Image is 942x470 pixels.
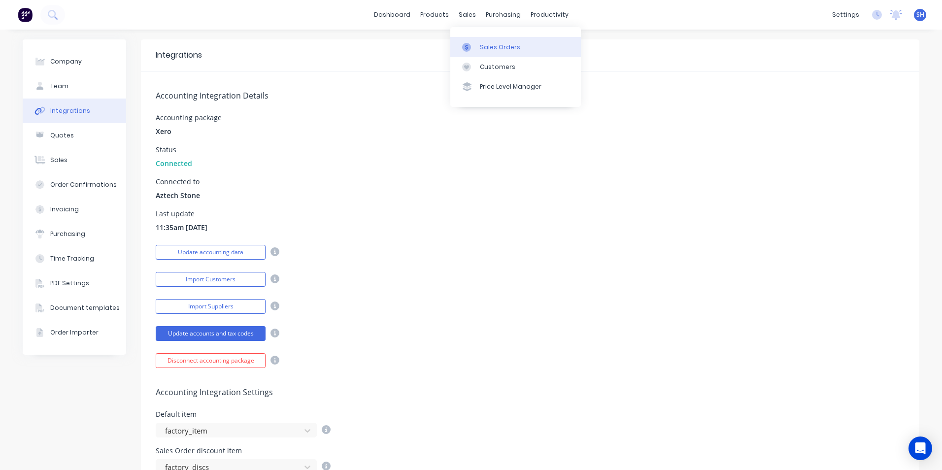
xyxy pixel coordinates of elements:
[23,74,126,99] button: Team
[23,271,126,296] button: PDF Settings
[156,158,192,168] span: Connected
[156,49,202,61] div: Integrations
[156,326,266,341] button: Update accounts and tax codes
[50,230,85,238] div: Purchasing
[827,7,864,22] div: settings
[50,131,74,140] div: Quotes
[156,272,266,287] button: Import Customers
[480,63,515,71] div: Customers
[156,126,171,136] span: Xero
[23,49,126,74] button: Company
[454,7,481,22] div: sales
[50,82,68,91] div: Team
[23,320,126,345] button: Order Importer
[50,180,117,189] div: Order Confirmations
[156,222,207,233] span: 11:35am [DATE]
[156,447,331,454] div: Sales Order discount item
[50,156,67,165] div: Sales
[50,57,82,66] div: Company
[156,91,905,101] h5: Accounting Integration Details
[156,245,266,260] button: Update accounting data
[415,7,454,22] div: products
[369,7,415,22] a: dashboard
[156,114,222,121] div: Accounting package
[50,279,89,288] div: PDF Settings
[156,299,266,314] button: Import Suppliers
[23,222,126,246] button: Purchasing
[50,328,99,337] div: Order Importer
[156,190,200,201] span: Aztech Stone
[50,254,94,263] div: Time Tracking
[23,197,126,222] button: Invoicing
[50,106,90,115] div: Integrations
[23,148,126,172] button: Sales
[23,123,126,148] button: Quotes
[450,77,581,97] a: Price Level Manager
[156,210,207,217] div: Last update
[480,43,520,52] div: Sales Orders
[23,296,126,320] button: Document templates
[156,146,192,153] div: Status
[18,7,33,22] img: Factory
[156,178,200,185] div: Connected to
[450,57,581,77] a: Customers
[50,303,120,312] div: Document templates
[23,172,126,197] button: Order Confirmations
[50,205,79,214] div: Invoicing
[908,436,932,460] div: Open Intercom Messenger
[23,246,126,271] button: Time Tracking
[156,411,331,418] div: Default item
[481,7,526,22] div: purchasing
[526,7,573,22] div: productivity
[156,353,266,368] button: Disconnect accounting package
[450,37,581,57] a: Sales Orders
[480,82,541,91] div: Price Level Manager
[916,10,924,19] span: SH
[156,388,905,397] h5: Accounting Integration Settings
[23,99,126,123] button: Integrations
